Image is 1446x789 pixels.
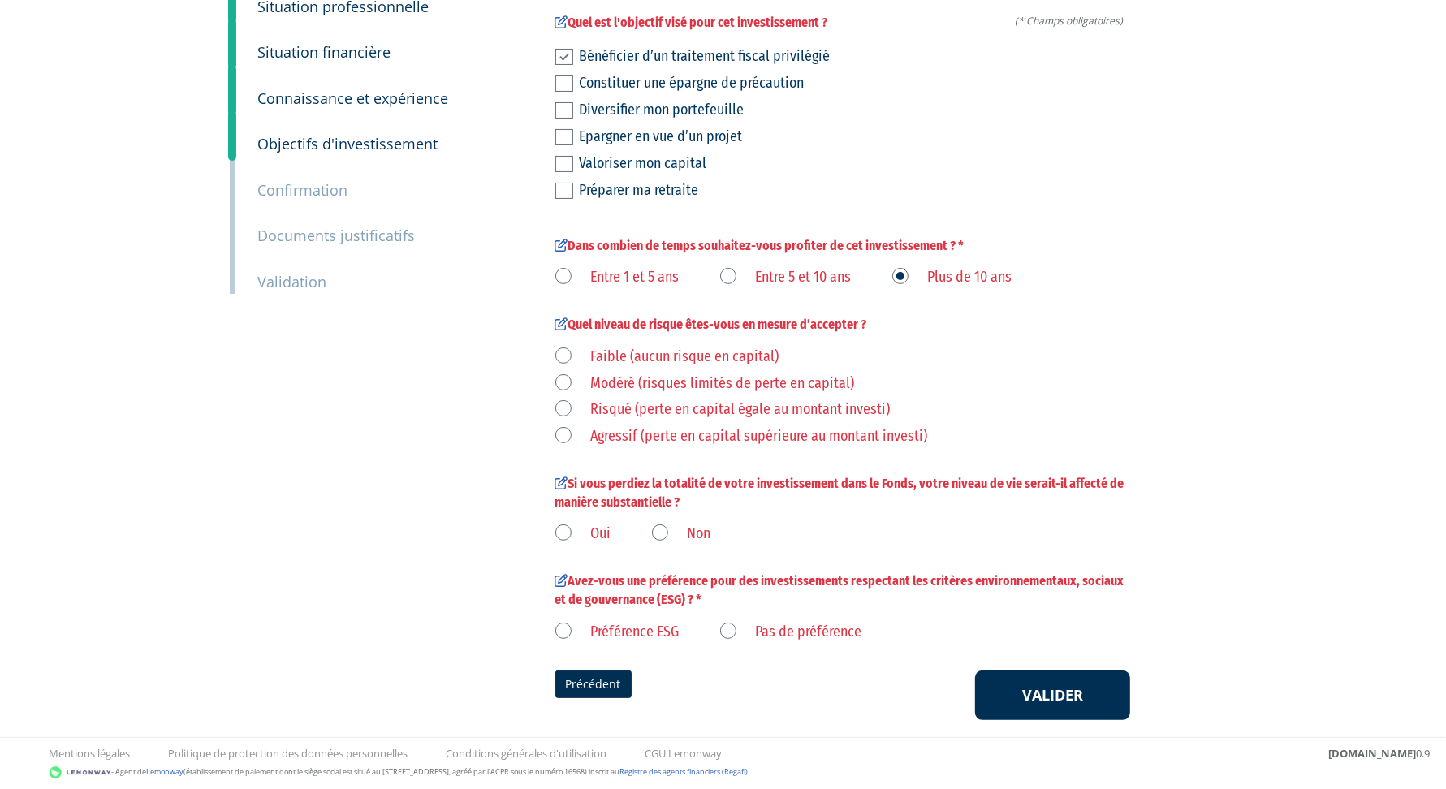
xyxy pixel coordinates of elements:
[168,746,408,761] a: Politique de protection des données personnelles
[258,226,416,245] small: Documents justificatifs
[555,373,855,394] label: Modéré (risques limités de perte en capital)
[258,88,449,108] small: Connaissance et expérience
[555,316,1130,334] label: Quel niveau de risque êtes-vous en mesure d’accepter ?
[555,267,680,288] label: Entre 1 et 5 ans
[555,622,680,643] label: Préférence ESG
[580,71,1130,94] div: Constituer une épargne de précaution
[146,766,183,777] a: Lemonway
[16,765,1430,781] div: - Agent de (établissement de paiement dont le siège social est situé au [STREET_ADDRESS], agréé p...
[228,65,236,115] a: 4
[555,14,1130,32] label: Quel est l'objectif visé pour cet investissement ?
[645,746,722,761] a: CGU Lemonway
[228,110,236,161] a: 5
[555,237,1130,256] label: Dans combien de temps souhaitez-vous profiter de cet investissement ? *
[580,125,1130,148] div: Epargner en vue d’un projet
[49,746,130,761] a: Mentions légales
[580,152,1130,175] div: Valoriser mon capital
[258,180,348,200] small: Confirmation
[555,572,1130,610] label: Avez-vous une préférence pour des investissements respectant les critères environnementaux, socia...
[258,134,438,153] small: Objectifs d'investissement
[555,347,779,368] label: Faible (aucun risque en capital)
[49,765,111,781] img: logo-lemonway.png
[258,272,327,291] small: Validation
[1328,746,1416,761] strong: [DOMAIN_NAME]
[975,670,1130,721] button: Valider
[580,45,1130,67] div: Bénéficier d’un traitement fiscal privilégié
[555,426,928,447] label: Agressif (perte en capital supérieure au montant investi)
[258,42,391,62] small: Situation financière
[652,524,711,545] label: Non
[555,475,1130,512] label: Si vous perdiez la totalité de votre investissement dans le Fonds, votre niveau de vie serait-il ...
[580,179,1130,201] div: Préparer ma retraite
[720,267,852,288] label: Entre 5 et 10 ans
[555,670,632,698] a: Précédent
[720,622,862,643] label: Pas de préférence
[892,267,1012,288] label: Plus de 10 ans
[446,746,606,761] a: Conditions générales d'utilisation
[555,524,611,545] label: Oui
[228,19,236,69] a: 3
[555,399,891,420] label: Risqué (perte en capital égale au montant investi)
[1328,746,1430,761] div: 0.9
[580,98,1130,121] div: Diversifier mon portefeuille
[619,766,748,777] a: Registre des agents financiers (Regafi)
